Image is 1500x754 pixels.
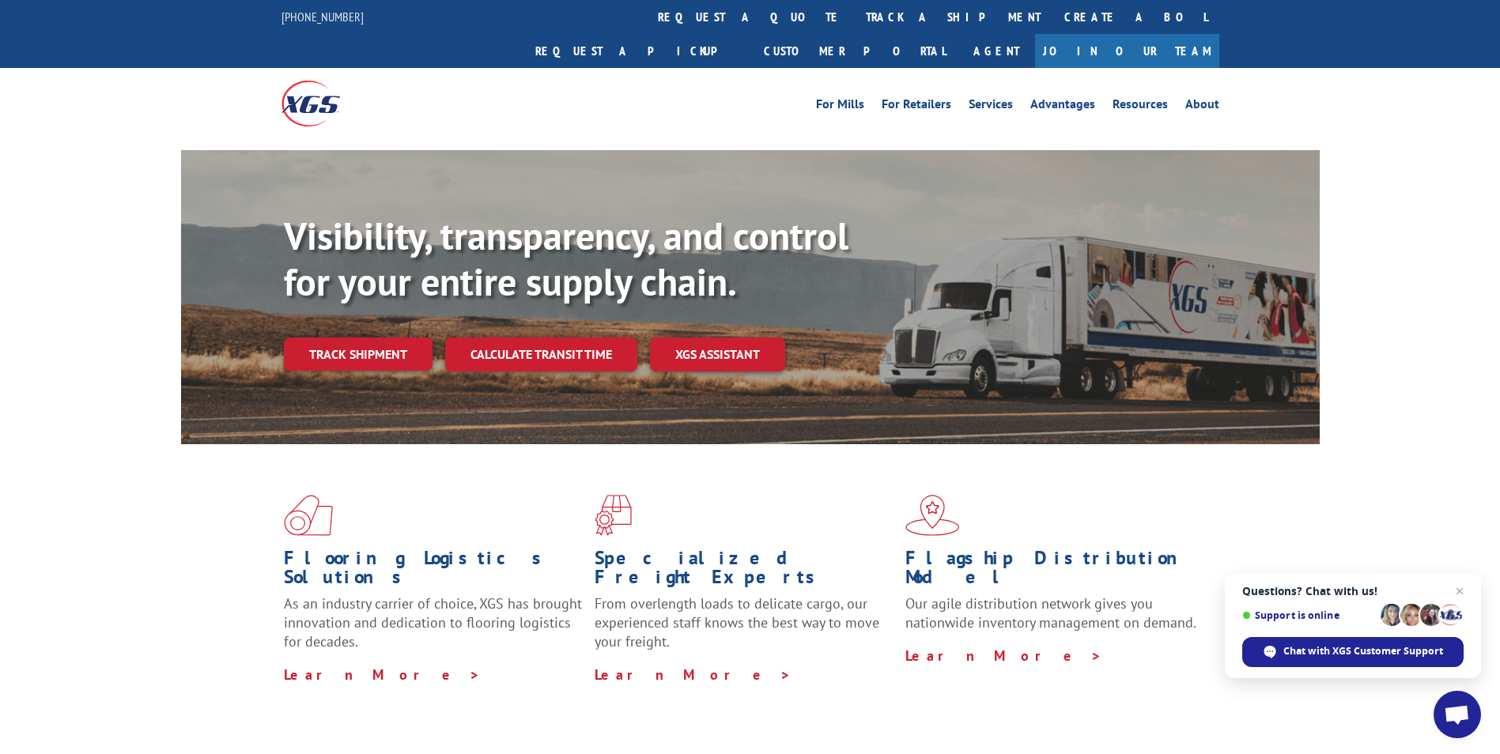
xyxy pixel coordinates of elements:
[905,495,960,536] img: xgs-icon-flagship-distribution-model-red
[905,549,1204,594] h1: Flagship Distribution Model
[1242,585,1464,598] span: Questions? Chat with us!
[284,211,848,306] b: Visibility, transparency, and control for your entire supply chain.
[905,594,1196,631] span: Our agile distribution network gives you nationwide inventory management on demand.
[650,337,785,371] a: XGS ASSISTANT
[1283,644,1443,658] span: Chat with XGS Customer Support
[1242,637,1464,667] div: Chat with XGS Customer Support
[969,98,1013,115] a: Services
[1434,691,1481,738] div: Open chat
[445,337,637,371] a: Calculate transit time
[1185,98,1219,115] a: About
[882,98,951,115] a: For Retailers
[905,647,1102,665] a: Learn More >
[1030,98,1095,115] a: Advantages
[1035,34,1219,68] a: Join Our Team
[958,34,1035,68] a: Agent
[816,98,864,115] a: For Mills
[281,9,364,25] a: [PHONE_NUMBER]
[595,665,792,684] a: Learn More >
[284,594,582,650] span: As an industry carrier of choice, XGS has brought innovation and dedication to flooring logistics...
[595,549,894,594] h1: Specialized Freight Experts
[284,665,481,684] a: Learn More >
[284,337,433,371] a: Track shipment
[1113,98,1168,115] a: Resources
[595,594,894,665] p: From overlength loads to delicate cargo, our experienced staff knows the best way to move your fr...
[523,34,752,68] a: Request a pickup
[595,495,632,536] img: xgs-icon-focused-on-flooring-red
[284,495,333,536] img: xgs-icon-total-supply-chain-intelligence-red
[1450,582,1469,601] span: Close chat
[284,549,583,594] h1: Flooring Logistics Solutions
[1242,609,1375,621] span: Support is online
[752,34,958,68] a: Customer Portal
